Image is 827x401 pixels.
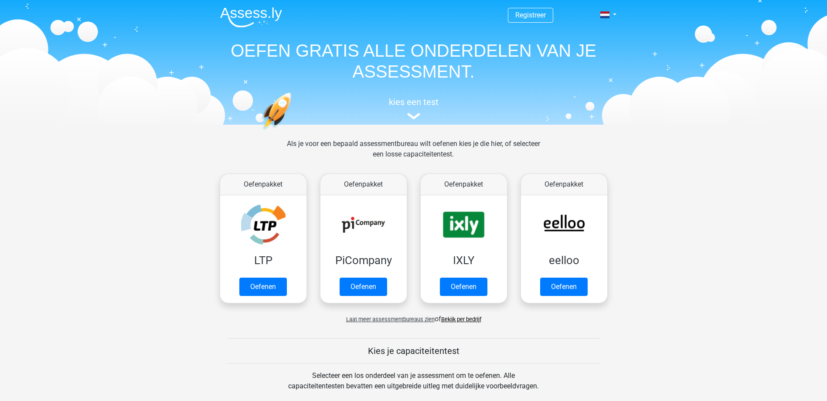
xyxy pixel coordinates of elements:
[261,92,325,171] img: oefenen
[213,40,614,82] h1: OEFEN GRATIS ALLE ONDERDELEN VAN JE ASSESSMENT.
[213,307,614,324] div: of
[213,97,614,120] a: kies een test
[220,7,282,27] img: Assessly
[213,97,614,107] h5: kies een test
[407,113,420,119] img: assessment
[441,316,481,323] a: Bekijk per bedrijf
[346,316,435,323] span: Laat meer assessmentbureaus zien
[228,346,600,356] h5: Kies je capaciteitentest
[440,278,487,296] a: Oefenen
[340,278,387,296] a: Oefenen
[515,11,546,19] a: Registreer
[540,278,588,296] a: Oefenen
[280,139,547,170] div: Als je voor een bepaald assessmentbureau wilt oefenen kies je die hier, of selecteer een losse ca...
[239,278,287,296] a: Oefenen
